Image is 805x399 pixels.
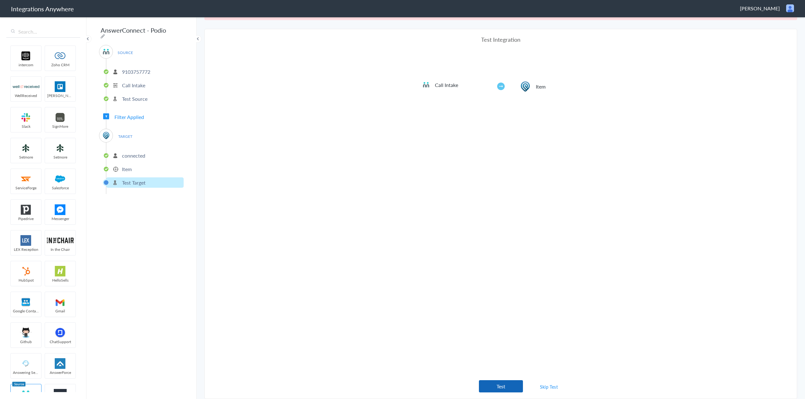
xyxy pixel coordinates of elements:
span: SOURCE [113,48,137,57]
p: Item [122,165,132,173]
span: SignMore [45,124,75,129]
span: Setmore [45,154,75,160]
img: zoho-logo.svg [47,51,74,61]
span: Messenger [45,216,75,221]
span: Zoho CRM [45,62,75,67]
h4: Test Integration [422,35,580,43]
p: Call Intake [122,82,145,89]
span: Salesforce [45,185,75,191]
p: Test Source [122,95,147,102]
h1: Integrations Anywhere [11,4,74,13]
span: intercom [11,62,41,67]
img: answerconnect-logo.svg [422,81,430,89]
p: 9103757772 [122,68,150,75]
img: answerconnect-logo.svg [102,48,110,56]
img: podio.png [102,132,110,139]
img: salesforce-logo.svg [47,174,74,184]
span: Github [11,339,41,344]
span: [PERSON_NAME] [45,93,75,98]
img: pipedrive.png [13,204,39,215]
img: inch-logo.svg [47,235,74,246]
img: Answering_service.png [13,358,39,369]
span: LEX Reception [11,247,41,252]
img: googleContact_logo.png [13,297,39,307]
img: hubspot-logo.svg [13,266,39,277]
img: slack-logo.svg [13,112,39,123]
button: Test [479,380,523,392]
img: wr-logo.svg [13,81,39,92]
img: user.png [786,4,794,12]
span: In the Chair [45,247,75,252]
img: intercom-logo.svg [13,51,39,61]
span: [PERSON_NAME] [740,5,780,12]
span: ChatSupport [45,339,75,344]
span: WellReceived [11,93,41,98]
img: chatsupport-icon.svg [47,327,74,338]
p: Test Target [122,179,146,186]
p: connected [122,152,145,159]
span: Gmail [45,308,75,314]
span: Answering Service [11,370,41,375]
span: HelloSells [45,278,75,283]
span: Google Contacts [11,308,41,314]
img: trello.png [47,81,74,92]
img: hs-app-logo.svg [47,266,74,277]
h5: Call Intake [435,81,477,89]
img: gmail-logo.svg [47,297,74,307]
span: Filter Applied [114,113,144,121]
img: af-app-logo.svg [47,358,74,369]
input: Search... [6,26,80,38]
img: lex-app-logo.svg [13,235,39,246]
h5: Item [536,83,578,90]
img: podio.png [520,81,531,92]
img: signmore-logo.png [47,112,74,123]
img: FBM.png [47,204,74,215]
span: ServiceForge [11,185,41,191]
span: Pipedrive [11,216,41,221]
a: Skip Test [532,381,566,392]
img: serviceforge-icon.png [13,174,39,184]
span: AnswerForce [45,370,75,375]
span: HubSpot [11,278,41,283]
img: setmoreNew.jpg [13,143,39,154]
img: github.png [13,327,39,338]
img: setmoreNew.jpg [47,143,74,154]
span: TARGET [113,132,137,141]
span: Slack [11,124,41,129]
span: Setmore [11,154,41,160]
